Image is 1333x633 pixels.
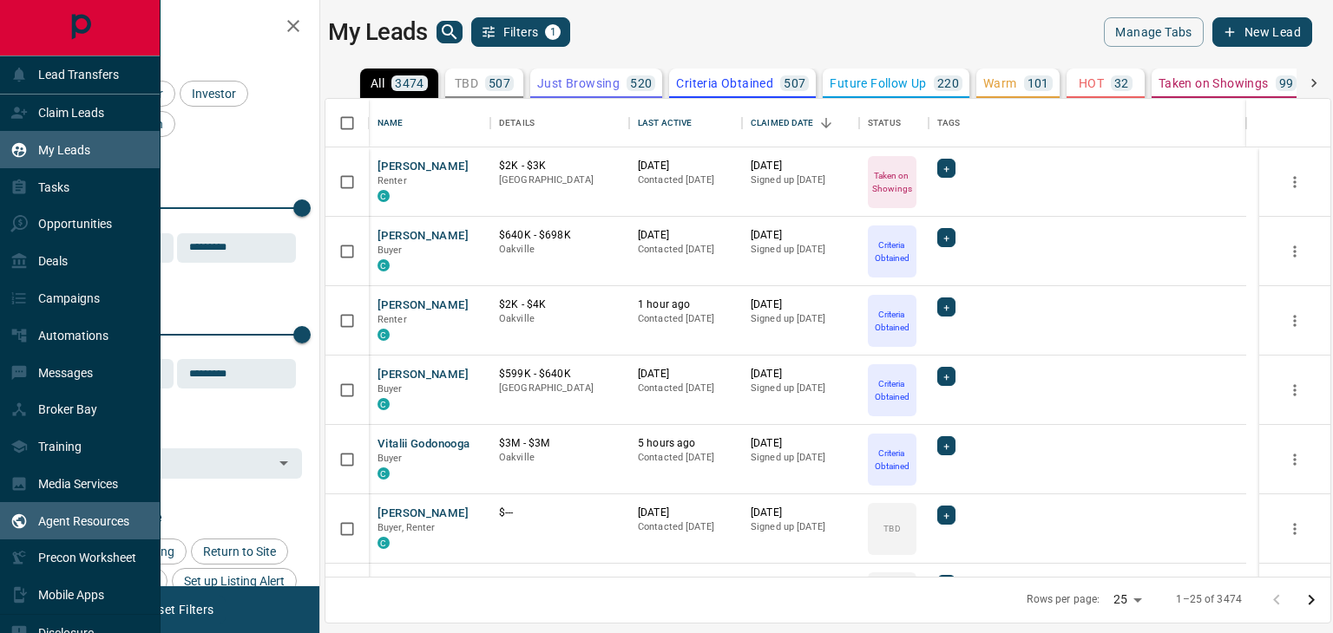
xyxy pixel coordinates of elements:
p: TBD [883,522,900,535]
p: [DATE] [751,297,850,312]
div: + [937,506,955,525]
div: Status [868,99,901,147]
p: [DATE] [751,506,850,520]
div: condos.ca [378,537,390,549]
button: more [1282,516,1308,542]
p: Criteria Obtained [870,447,915,473]
p: [DATE] [751,159,850,173]
span: Set up Listing Alert [178,574,291,588]
p: [GEOGRAPHIC_DATA] [499,382,621,395]
p: [DATE] [751,436,850,451]
div: condos.ca [378,259,390,271]
p: 1–25 of 3474 [1176,592,1242,607]
div: Name [378,99,404,147]
button: Reset Filters [132,595,225,624]
button: Go to next page [1294,583,1329,617]
button: New Lead [1212,17,1312,47]
p: 520 [630,77,652,89]
span: Buyer [378,453,403,464]
div: Last Active [629,99,742,147]
span: + [943,506,949,524]
p: Contacted [DATE] [638,520,733,534]
span: Buyer, Renter [378,522,436,533]
div: + [937,575,955,594]
p: Contacted [DATE] [638,382,733,395]
div: condos.ca [378,398,390,410]
div: condos.ca [378,190,390,202]
p: 32 [1114,77,1129,89]
p: Rows per page: [1027,592,1100,607]
p: All [371,77,384,89]
div: Last Active [638,99,692,147]
p: 1 hour ago [638,297,733,312]
p: $--- [499,506,621,520]
p: Criteria Obtained [870,308,915,334]
p: [DATE] [751,367,850,382]
button: more [1282,308,1308,334]
p: [DATE] [638,506,733,520]
p: [DATE] [751,228,850,243]
div: Name [369,99,490,147]
div: Set up Listing Alert [172,568,297,594]
p: HOT [1079,77,1104,89]
div: Return to Site [191,538,288,564]
span: Buyer [378,383,403,395]
div: Details [490,99,629,147]
div: Investor [180,81,248,107]
p: Oakville [499,243,621,257]
p: 99 [1279,77,1294,89]
p: Taken on Showings [1159,77,1269,89]
button: more [1282,377,1308,403]
p: Oakville [499,451,621,465]
div: Claimed Date [751,99,814,147]
button: Open [272,451,296,475]
button: Filters1 [471,17,571,47]
p: TBD [455,77,478,89]
p: Signed up [DATE] [751,382,850,395]
p: $640K - $698K [499,228,621,243]
p: Criteria Obtained [870,238,915,264]
p: [DATE] [638,575,733,590]
p: Just Browsing [537,77,620,89]
p: Oakville [499,312,621,326]
button: [PERSON_NAME] [378,297,469,314]
div: Details [499,99,535,147]
button: [PERSON_NAME] [378,159,469,175]
div: condos.ca [378,467,390,480]
p: Signed up [DATE] [751,451,850,465]
button: [PERSON_NAME] [378,228,469,245]
div: + [937,297,955,316]
span: 1 [547,26,559,38]
button: more [1282,447,1308,473]
h2: Filters [56,17,302,38]
p: [GEOGRAPHIC_DATA] [499,173,621,187]
div: Tags [929,99,1246,147]
span: + [943,576,949,593]
p: $2K - $4K [499,297,621,312]
span: Return to Site [197,545,282,558]
div: condos.ca [378,329,390,341]
p: Criteria Obtained [870,377,915,403]
p: Contacted [DATE] [638,451,733,465]
div: + [937,159,955,178]
p: 507 [489,77,510,89]
p: $2K - $3K [499,159,621,173]
p: [DATE] [638,159,733,173]
p: Signed up [DATE] [751,520,850,534]
span: Investor [186,87,242,101]
div: 25 [1106,587,1148,612]
p: Signed up [DATE] [751,243,850,257]
button: Manage Tabs [1104,17,1203,47]
h1: My Leads [328,18,428,46]
p: Contacted [DATE] [638,312,733,326]
p: [DATE] [751,575,850,590]
p: Contacted [DATE] [638,243,733,257]
p: [DATE] [638,367,733,382]
span: Buyer [378,245,403,256]
button: [PERSON_NAME] [378,367,469,383]
p: $599K - $640K [499,367,621,382]
button: more [1282,169,1308,195]
button: [PERSON_NAME] [378,575,469,591]
p: Contacted [DATE] [638,173,733,187]
div: Status [859,99,929,147]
